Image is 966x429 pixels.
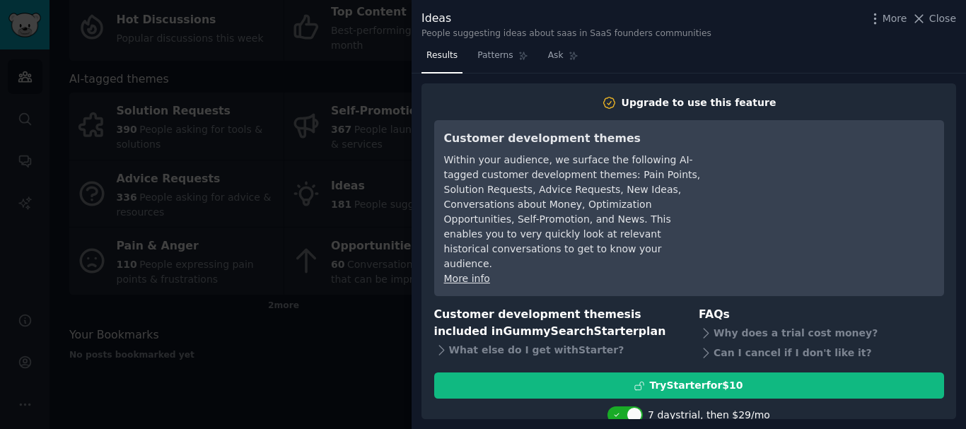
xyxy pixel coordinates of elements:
[503,324,638,338] span: GummySearch Starter
[699,323,944,343] div: Why does a trial cost money?
[444,273,490,284] a: More info
[622,95,776,110] div: Upgrade to use this feature
[434,341,680,360] div: What else do I get with Starter ?
[648,408,770,423] div: 7 days trial, then $ 29 /mo
[421,28,711,40] div: People suggesting ideas about saas in SaaS founders communities
[649,378,743,393] div: Try Starter for $10
[477,49,513,62] span: Patterns
[543,45,583,74] a: Ask
[434,372,944,399] button: TryStarterfor$10
[699,343,944,363] div: Can I cancel if I don't like it?
[426,49,458,62] span: Results
[444,153,702,271] div: Within your audience, we surface the following AI-tagged customer development themes: Pain Points...
[444,130,702,148] h3: Customer development themes
[548,49,564,62] span: Ask
[434,306,680,341] h3: Customer development themes is included in plan
[472,45,533,74] a: Patterns
[722,130,934,236] iframe: YouTube video player
[421,10,711,28] div: Ideas
[421,45,462,74] a: Results
[883,11,907,26] span: More
[929,11,956,26] span: Close
[868,11,907,26] button: More
[912,11,956,26] button: Close
[699,306,944,324] h3: FAQs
